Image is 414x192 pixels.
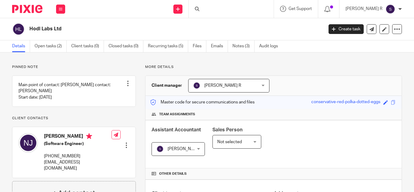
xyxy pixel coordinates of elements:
a: Emails [211,40,228,52]
a: Open tasks (2) [35,40,67,52]
img: svg%3E [193,82,200,89]
a: Notes (3) [232,40,255,52]
a: Recurring tasks (5) [148,40,188,52]
p: [PERSON_NAME] R [346,6,382,12]
p: [PHONE_NUMBER] [44,153,112,159]
span: Team assignments [159,112,195,117]
h5: (Software Engineer) [44,141,112,147]
span: Other details [159,171,187,176]
h4: [PERSON_NAME] [44,133,112,141]
p: Client contacts [12,116,136,121]
p: [EMAIL_ADDRESS][DOMAIN_NAME] [44,159,112,172]
span: Sales Person [212,127,242,132]
a: Create task [329,24,364,34]
img: svg%3E [386,4,395,14]
span: [PERSON_NAME] R [168,147,205,151]
span: [PERSON_NAME] R [204,83,241,88]
p: Pinned note [12,65,136,69]
div: conservative-red-polka-dotted-eggs [311,99,380,106]
a: Files [193,40,206,52]
span: Get Support [289,7,312,11]
p: Master code for secure communications and files [150,99,255,105]
a: Client tasks (0) [71,40,104,52]
span: Assistant Accountant [152,127,201,132]
a: Details [12,40,30,52]
h2: Hodl Labs Ltd [29,26,262,32]
i: Primary [86,133,92,139]
p: More details [145,65,402,69]
a: Audit logs [259,40,282,52]
img: svg%3E [156,145,164,153]
span: Not selected [217,140,242,144]
img: svg%3E [12,23,25,35]
img: Pixie [12,5,42,13]
a: Closed tasks (0) [109,40,143,52]
h3: Client manager [152,83,182,89]
img: svg%3E [18,133,38,153]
